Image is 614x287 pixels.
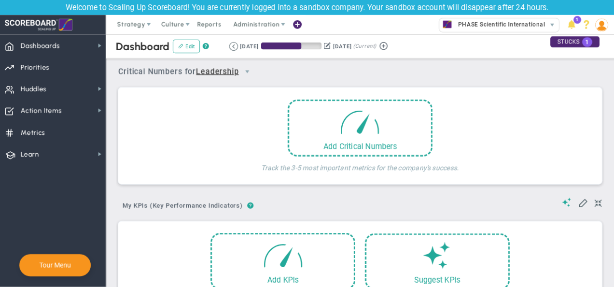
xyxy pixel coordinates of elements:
span: 1 [573,16,581,24]
div: [DATE] [240,42,259,51]
span: (Current) [353,42,377,51]
h4: Track the 3-5 most important metrics for the company's success. [261,157,459,172]
span: PHASE Scientific International Limited (Sandbox) [453,18,600,31]
div: Add Critical Numbers [289,142,431,151]
button: Go to previous period [229,42,238,51]
span: Metrics [21,123,45,143]
div: Add KPIs [212,275,354,285]
div: [DATE] [333,42,351,51]
span: Leadership [196,66,239,78]
img: 33681.Company.photo [441,18,453,30]
span: Strategy [117,21,145,28]
span: Huddles [21,79,47,100]
span: Culture [161,21,184,28]
span: Dashboards [21,36,60,56]
img: 210780.Person.photo [595,18,608,31]
button: Edit [173,40,200,53]
button: Tour Menu [36,261,74,270]
span: Dashboard [116,40,169,53]
li: Announcements [564,15,579,34]
span: Suggestions (AI Feature) [562,198,572,207]
div: Suggest KPIs [366,275,508,285]
span: Edit My KPIs [578,198,588,207]
span: My KPIs (Key Performance Indicators) [118,198,247,214]
span: select [239,63,255,80]
button: My KPIs (Key Performance Indicators) [118,198,247,215]
span: select [545,18,559,32]
span: Priorities [21,57,50,78]
div: Period Progress: 66% Day 60 of 90 with 30 remaining. [261,43,321,49]
span: Learn [21,144,39,165]
span: Critical Numbers for [118,63,258,81]
span: Administration [233,21,279,28]
span: Reports [193,15,226,34]
span: Action Items [21,101,62,121]
li: Help & Frequently Asked Questions (FAQ) [579,15,594,34]
div: STUCKS [550,36,600,47]
span: 1 [582,37,592,47]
